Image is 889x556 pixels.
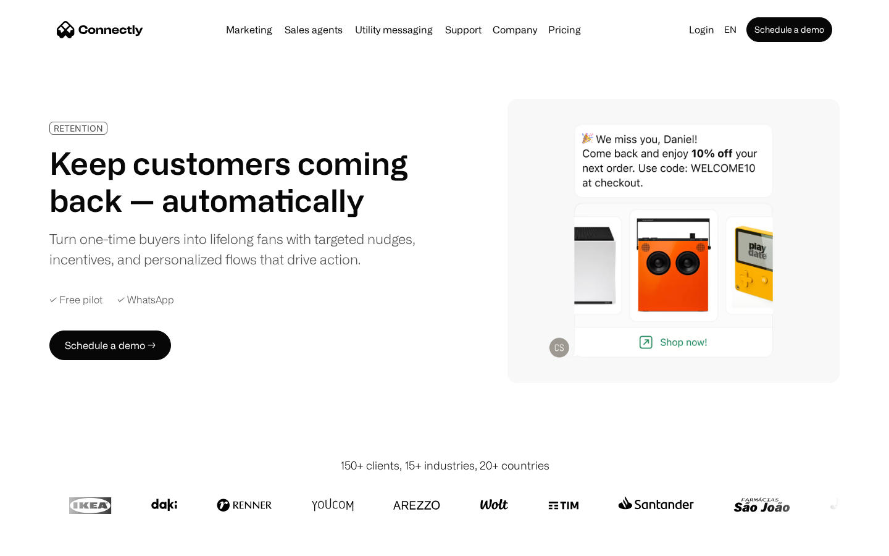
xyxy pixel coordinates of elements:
[724,21,737,38] div: en
[746,17,832,42] a: Schedule a demo
[280,25,348,35] a: Sales agents
[493,21,537,38] div: Company
[49,145,425,219] h1: Keep customers coming back — automatically
[25,534,74,552] ul: Language list
[221,25,277,35] a: Marketing
[440,25,486,35] a: Support
[117,294,174,306] div: ✓ WhatsApp
[684,21,719,38] a: Login
[49,331,171,360] a: Schedule a demo →
[49,229,425,269] div: Turn one-time buyers into lifelong fans with targeted nudges, incentives, and personalized flows ...
[49,294,102,306] div: ✓ Free pilot
[350,25,438,35] a: Utility messaging
[54,124,103,133] div: RETENTION
[543,25,586,35] a: Pricing
[12,533,74,552] aside: Language selected: English
[340,457,549,474] div: 150+ clients, 15+ industries, 20+ countries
